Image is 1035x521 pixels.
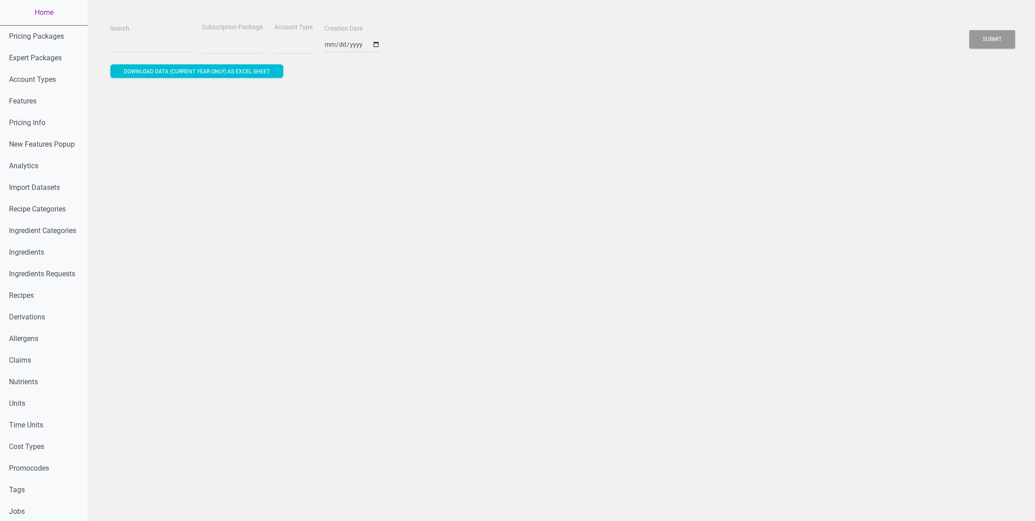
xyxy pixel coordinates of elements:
button: Download data (current year only) as excel sheet [110,64,283,78]
button: Submit [969,30,1015,49]
label: Search [110,24,129,33]
label: Account Type [274,23,313,32]
span: Download data (current year only) as excel sheet [124,68,270,75]
label: Creation Date [324,24,363,33]
label: Subscription Package [202,23,263,32]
